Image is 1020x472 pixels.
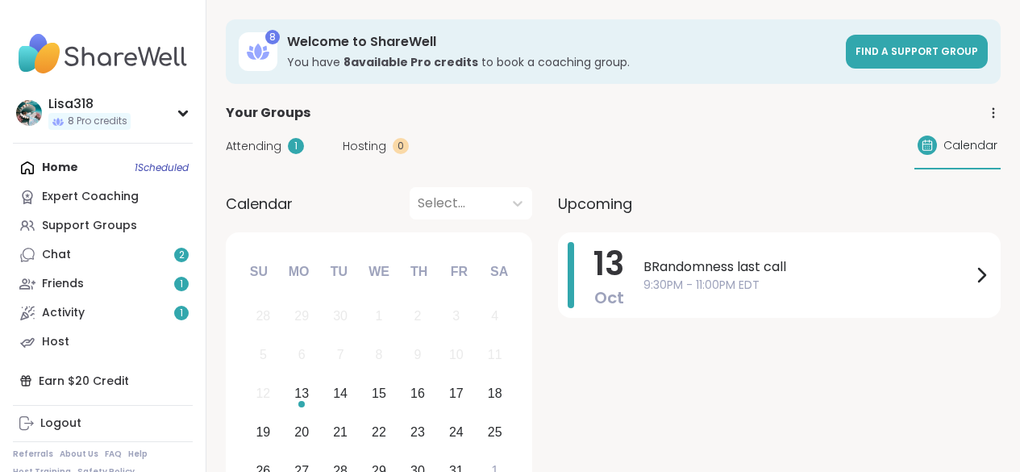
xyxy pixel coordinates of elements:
div: 5 [260,344,267,365]
div: 4 [491,305,498,327]
a: Activity1 [13,299,193,328]
a: Support Groups [13,211,193,240]
div: Not available Friday, October 3rd, 2025 [439,299,473,334]
a: Referrals [13,449,53,460]
div: Not available Sunday, October 5th, 2025 [246,338,281,373]
div: Choose Tuesday, October 14th, 2025 [323,377,358,411]
span: 9:30PM - 11:00PM EDT [643,277,972,294]
div: Choose Wednesday, October 22nd, 2025 [362,415,397,449]
div: 9 [414,344,421,365]
div: Choose Monday, October 13th, 2025 [285,377,319,411]
div: Tu [321,254,356,290]
div: Choose Friday, October 24th, 2025 [439,415,473,449]
a: Host [13,328,193,357]
div: Not available Saturday, October 11th, 2025 [477,338,512,373]
div: 7 [337,344,344,365]
div: 11 [488,344,502,365]
span: 8 Pro credits [68,115,127,128]
div: 17 [449,382,464,404]
div: 1 [376,305,383,327]
div: Not available Tuesday, September 30th, 2025 [323,299,358,334]
div: 21 [333,421,348,443]
div: We [361,254,397,290]
div: Friends [42,276,84,292]
div: Choose Thursday, October 16th, 2025 [401,377,435,411]
div: Not available Wednesday, October 1st, 2025 [362,299,397,334]
a: Chat2 [13,240,193,269]
div: 18 [488,382,502,404]
div: 15 [372,382,386,404]
div: 28 [256,305,270,327]
b: 8 available Pro credit s [343,54,478,70]
div: 2 [414,305,421,327]
div: Host [42,334,69,350]
a: Find a support group [846,35,988,69]
div: 1 [288,138,304,154]
div: 10 [449,344,464,365]
div: Not available Sunday, September 28th, 2025 [246,299,281,334]
a: Logout [13,409,193,438]
span: 1 [180,278,183,291]
div: Expert Coaching [42,189,139,205]
img: ShareWell Nav Logo [13,26,193,82]
span: Calendar [226,193,293,215]
div: Sa [481,254,517,290]
a: Help [128,449,148,460]
div: Chat [42,247,71,263]
span: Your Groups [226,103,310,123]
div: Not available Tuesday, October 7th, 2025 [323,338,358,373]
a: FAQ [105,449,122,460]
span: 1 [180,307,183,320]
span: Calendar [943,137,997,154]
a: Friends1 [13,269,193,299]
span: Upcoming [558,193,632,215]
div: Choose Saturday, October 18th, 2025 [477,377,512,411]
div: Choose Monday, October 20th, 2025 [285,415,319,449]
span: Find a support group [856,44,978,58]
div: 23 [410,421,425,443]
div: 19 [256,421,270,443]
div: 0 [393,138,409,154]
div: Support Groups [42,218,137,234]
div: Activity [42,305,85,321]
div: 29 [294,305,309,327]
div: 6 [298,344,306,365]
h3: Welcome to ShareWell [287,33,836,51]
div: Choose Friday, October 17th, 2025 [439,377,473,411]
span: Oct [594,286,624,309]
div: Not available Thursday, October 2nd, 2025 [401,299,435,334]
div: Not available Friday, October 10th, 2025 [439,338,473,373]
span: 2 [179,249,185,262]
div: Lisa318 [48,95,131,113]
div: Not available Sunday, October 12th, 2025 [246,377,281,411]
div: 20 [294,421,309,443]
div: Choose Sunday, October 19th, 2025 [246,415,281,449]
a: About Us [60,449,98,460]
div: Choose Thursday, October 23rd, 2025 [401,415,435,449]
span: Attending [226,138,281,155]
div: 25 [488,421,502,443]
div: Not available Wednesday, October 8th, 2025 [362,338,397,373]
div: 30 [333,305,348,327]
img: Lisa318 [16,100,42,126]
span: BRandomness last call [643,257,972,277]
span: 13 [593,241,624,286]
a: Expert Coaching [13,182,193,211]
div: 12 [256,382,270,404]
div: 3 [452,305,460,327]
div: Not available Saturday, October 4th, 2025 [477,299,512,334]
div: Choose Tuesday, October 21st, 2025 [323,415,358,449]
div: Logout [40,416,81,432]
div: 24 [449,421,464,443]
div: Not available Thursday, October 9th, 2025 [401,338,435,373]
div: Su [241,254,277,290]
div: Choose Wednesday, October 15th, 2025 [362,377,397,411]
span: Hosting [343,138,386,155]
div: Th [402,254,437,290]
div: Choose Saturday, October 25th, 2025 [477,415,512,449]
div: 8 [265,30,280,44]
div: 22 [372,421,386,443]
div: Mo [281,254,316,290]
div: 14 [333,382,348,404]
div: Earn $20 Credit [13,366,193,395]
